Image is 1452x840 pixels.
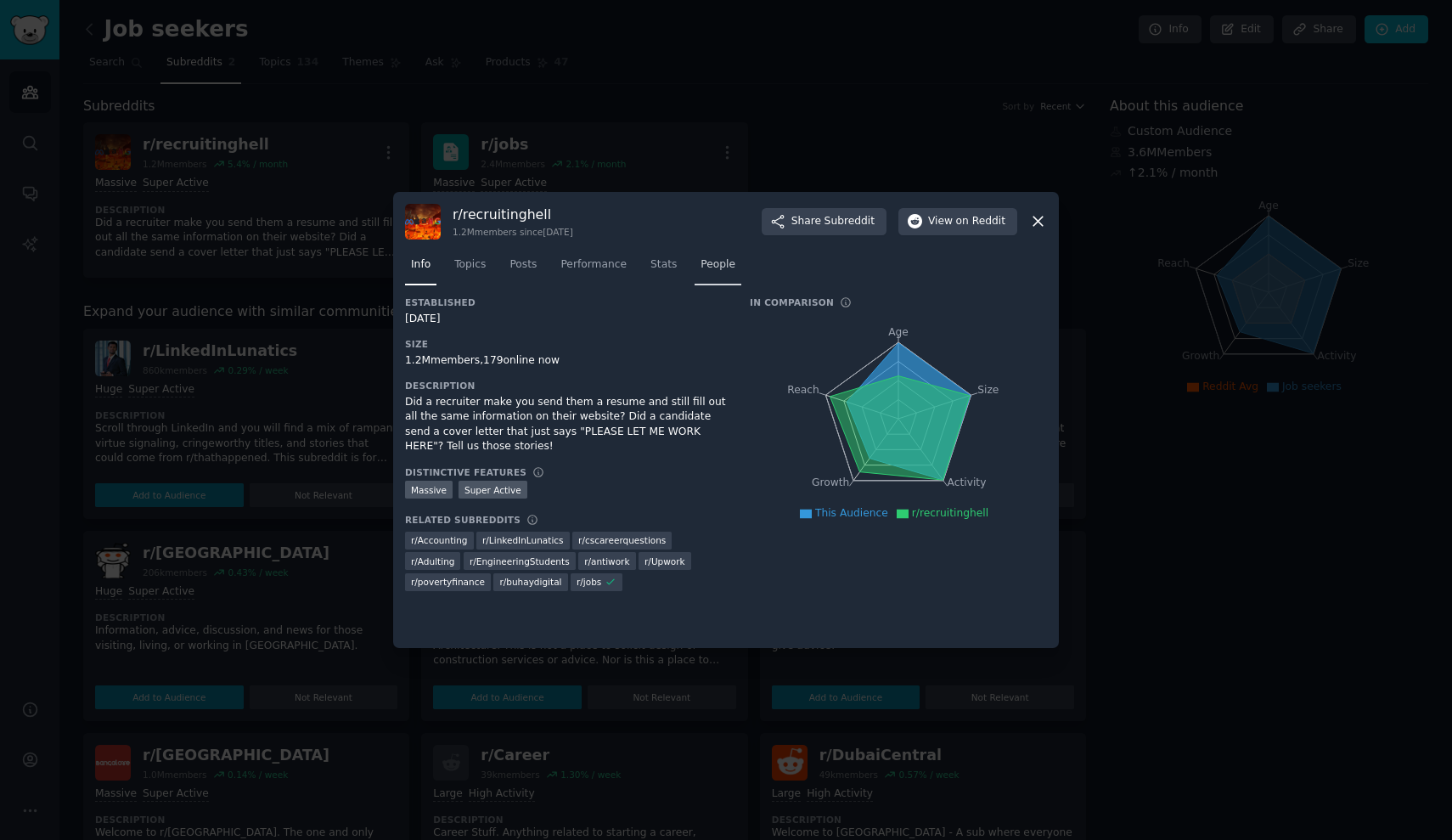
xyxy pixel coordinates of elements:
div: 1.2M members, 179 online now [405,353,726,369]
span: r/ LinkedInLunatics [482,534,564,546]
span: r/ povertyfinance [411,576,485,588]
span: r/ buhaydigital [499,576,561,588]
button: Viewon Reddit [898,208,1017,235]
span: Share [791,214,875,229]
span: on Reddit [956,214,1005,229]
h3: In Comparison [750,296,834,308]
a: Topics [448,251,492,286]
span: Subreddit [824,214,875,229]
a: Stats [644,251,683,286]
span: Info [411,257,431,273]
a: Performance [554,251,633,286]
tspan: Size [977,383,999,395]
span: This Audience [815,507,888,519]
span: r/recruitinghell [912,507,988,519]
h3: Related Subreddits [405,514,521,526]
h3: Distinctive Features [405,466,526,478]
img: recruitinghell [405,204,441,240]
div: Super Active [459,481,527,499]
h3: Established [405,296,726,308]
a: People [695,251,741,286]
button: ShareSubreddit [762,208,886,235]
tspan: Growth [812,476,849,488]
span: View [928,214,1005,229]
span: Performance [560,257,627,273]
a: Posts [504,251,543,286]
tspan: Reach [787,383,819,395]
span: Posts [509,257,537,273]
div: [DATE] [405,312,726,327]
span: Topics [454,257,486,273]
tspan: Activity [948,476,987,488]
span: Stats [650,257,677,273]
h3: r/ recruitinghell [453,206,573,223]
span: r/ Accounting [411,534,468,546]
h3: Size [405,338,726,350]
span: r/ cscareerquestions [578,534,666,546]
div: Did a recruiter make you send them a resume and still fill out all the same information on their ... [405,395,726,454]
span: r/ Adulting [411,555,454,567]
span: r/ jobs [577,576,601,588]
tspan: Age [888,326,909,338]
div: 1.2M members since [DATE] [453,226,573,238]
h3: Description [405,380,726,392]
a: Info [405,251,436,286]
span: r/ EngineeringStudents [470,555,570,567]
span: r/ Upwork [644,555,685,567]
div: Massive [405,481,453,499]
span: People [701,257,735,273]
span: r/ antiwork [584,555,629,567]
